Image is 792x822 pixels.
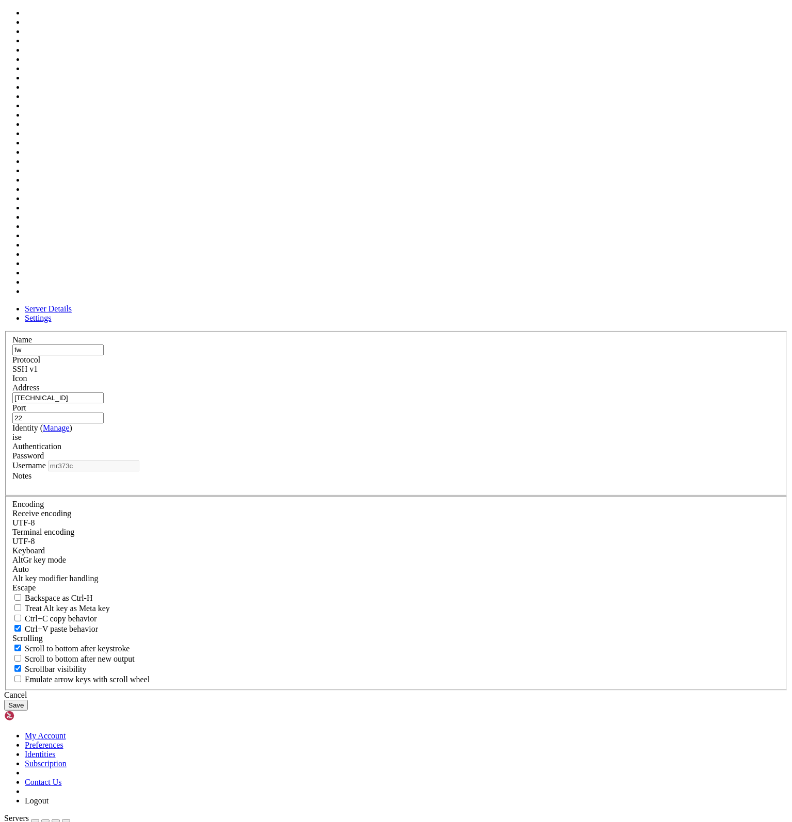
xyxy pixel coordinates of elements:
[12,471,31,480] label: Notes
[14,594,21,601] input: Backspace as Ctrl-H
[12,634,43,643] label: Scrolling
[12,555,66,564] label: Set the expected encoding for data received from the host. If the encodings do not match, visual ...
[12,665,87,673] label: The vertical scrollbar mode.
[12,537,35,546] span: UTF-8
[12,604,110,613] label: Whether the Alt key acts as a Meta key or as a distinct Alt key.
[12,565,780,574] div: Auto
[12,442,61,451] label: Authentication
[12,335,32,344] label: Name
[12,574,99,583] label: Controls how the Alt key is handled. Escape: Send an ESC prefix. 8-Bit: Add 128 to the typed char...
[12,528,74,536] label: The default terminal encoding. ISO-2022 enables character map translations (like graphics maps). ...
[12,451,44,460] span: Password
[4,691,788,700] div: Cancel
[25,675,150,684] span: Emulate arrow keys with scroll wheel
[14,625,21,632] input: Ctrl+V paste behavior
[262,16,274,28] keeper-lock: Open Keeper Popup
[12,403,26,412] label: Port
[12,583,780,593] div: Escape
[12,675,150,684] label: When using the alternative screen buffer, and DECCKM (Application Cursor Keys) is active, mouse w...
[25,750,56,759] a: Identities
[25,741,63,749] a: Preferences
[4,700,28,711] button: Save
[12,433,780,442] div: ise
[12,624,98,633] label: Ctrl+V pastes if true, sends ^V to host if false. Ctrl+Shift+V sends ^V to host if true, pastes i...
[12,344,104,355] input: Server Name
[25,304,72,313] a: Server Details
[12,413,104,423] input: Port Number
[12,383,39,392] label: Address
[14,645,21,651] input: Scroll to bottom after keystroke
[14,676,21,682] input: Emulate arrow keys with scroll wheel
[12,644,130,653] label: Whether to scroll to the bottom on any keystroke.
[12,461,46,470] label: Username
[48,461,139,471] input: Login Username
[12,355,40,364] label: Protocol
[25,594,93,602] span: Backspace as Ctrl-H
[25,665,87,673] span: Scrollbar visibility
[14,604,21,611] input: Treat Alt key as Meta key
[12,537,780,546] div: UTF-8
[12,654,135,663] label: Scroll to bottom after new output.
[12,374,27,383] label: Icon
[12,518,780,528] div: UTF-8
[14,615,21,621] input: Ctrl+C copy behavior
[12,509,71,518] label: Set the expected encoding for data received from the host. If the encodings do not match, visual ...
[12,614,97,623] label: Ctrl-C copies if true, send ^C to host if false. Ctrl-Shift-C sends ^C to host if true, copies if...
[25,614,97,623] span: Ctrl+C copy behavior
[4,711,63,721] img: Shellngn
[25,778,62,786] a: Contact Us
[12,392,104,403] input: Host Name or IP
[12,365,780,374] div: SSH v1
[14,665,21,672] input: Scrollbar visibility
[25,624,98,633] span: Ctrl+V paste behavior
[25,796,49,805] a: Logout
[12,433,22,441] span: ise
[25,759,67,768] a: Subscription
[12,451,780,461] div: Password
[25,314,52,322] a: Settings
[12,518,35,527] span: UTF-8
[43,423,70,432] a: Manage
[14,655,21,662] input: Scroll to bottom after new output
[12,365,38,373] span: SSH v1
[25,731,66,740] a: My Account
[25,604,110,613] span: Treat Alt key as Meta key
[40,423,72,432] span: ( )
[12,583,36,592] span: Escape
[12,565,29,573] span: Auto
[12,546,45,555] label: Keyboard
[12,500,44,508] label: Encoding
[12,594,93,602] label: If true, the backspace should send BS ('\x08', aka ^H). Otherwise the backspace key should send '...
[25,654,135,663] span: Scroll to bottom after new output
[12,423,72,432] label: Identity
[25,644,130,653] span: Scroll to bottom after keystroke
